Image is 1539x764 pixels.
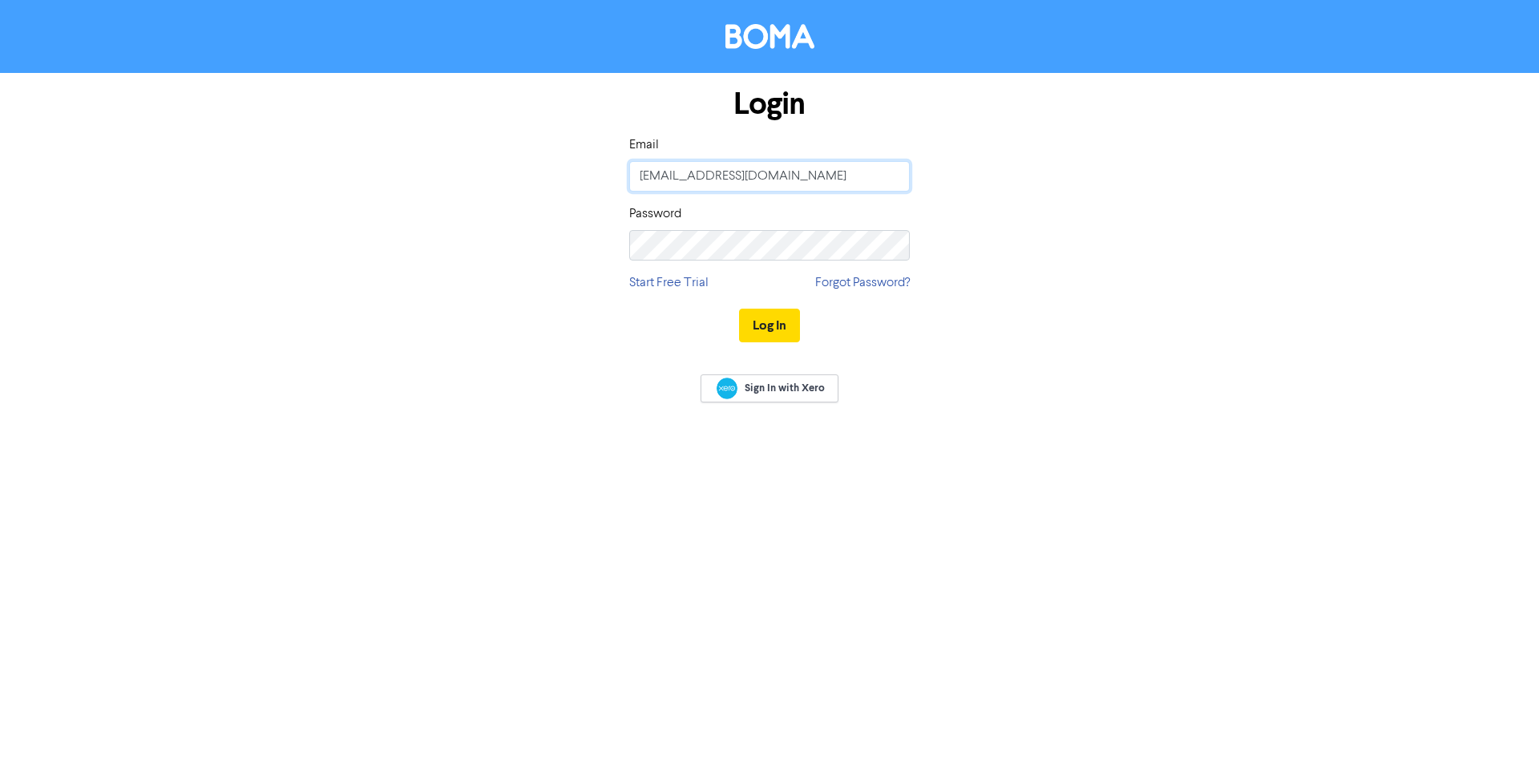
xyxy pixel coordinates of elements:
[815,273,910,293] a: Forgot Password?
[629,273,709,293] a: Start Free Trial
[739,309,800,342] button: Log In
[745,381,825,395] span: Sign In with Xero
[701,374,838,402] a: Sign In with Xero
[725,24,814,49] img: BOMA Logo
[629,86,910,123] h1: Login
[629,204,681,224] label: Password
[717,378,737,399] img: Xero logo
[629,135,659,155] label: Email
